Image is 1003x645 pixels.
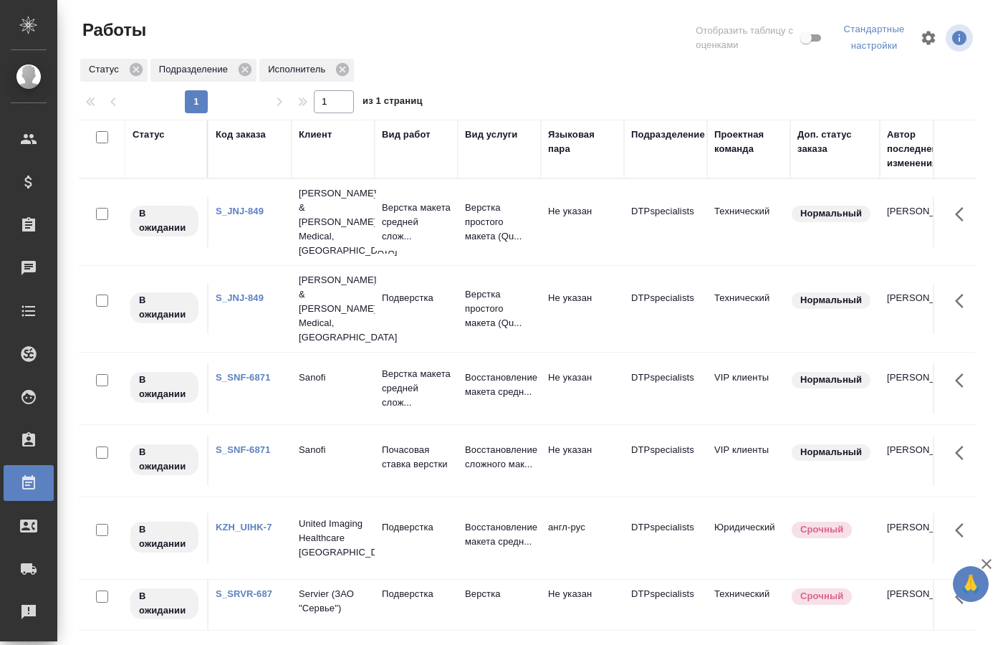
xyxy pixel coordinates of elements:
p: В ожидании [139,589,190,618]
p: Подразделение [159,62,233,77]
p: Верстка простого макета (Qu... [465,287,534,330]
button: 🙏 [953,566,989,602]
div: Исполнитель назначен, приступать к работе пока рано [129,587,200,621]
span: из 1 страниц [363,92,423,113]
div: Вид услуги [465,128,518,142]
p: Нормальный [800,373,862,387]
button: Здесь прячутся важные кнопки [946,436,981,470]
span: Посмотреть информацию [946,24,976,52]
p: Sanofi [299,443,368,457]
div: Исполнитель назначен, приступать к работе пока рано [129,371,200,404]
td: Не указан [541,284,624,334]
td: DTPspecialists [624,436,707,486]
p: [PERSON_NAME] & [PERSON_NAME] Medical, [GEOGRAPHIC_DATA] [299,273,368,345]
span: Работы [79,19,146,42]
td: DTPspecialists [624,580,707,630]
td: [PERSON_NAME] [880,284,963,334]
div: Подразделение [150,59,256,82]
td: DTPspecialists [624,513,707,563]
a: S_SNF-6871 [216,444,271,455]
button: Здесь прячутся важные кнопки [946,197,981,231]
p: Почасовая ставка верстки [382,443,451,472]
p: В ожидании [139,445,190,474]
p: В ожидании [139,293,190,322]
td: Технический [707,284,790,334]
td: Не указан [541,197,624,247]
p: Восстановление сложного мак... [465,443,534,472]
td: [PERSON_NAME] [880,197,963,247]
a: S_JNJ-849 [216,206,264,216]
div: Вид работ [382,128,431,142]
p: Подверстка [382,587,451,601]
p: Верстка [465,587,534,601]
span: Отобразить таблицу с оценками [696,24,797,52]
p: Sanofi [299,371,368,385]
p: В ожидании [139,206,190,235]
p: Срочный [800,522,843,537]
td: [PERSON_NAME] [880,363,963,414]
span: 🙏 [959,569,983,599]
td: Юридический [707,513,790,563]
td: [PERSON_NAME] [880,580,963,630]
div: Исполнитель назначен, приступать к работе пока рано [129,443,200,477]
p: Срочный [800,589,843,603]
div: Проектная команда [714,128,783,156]
p: Исполнитель [268,62,330,77]
td: Не указан [541,580,624,630]
div: Подразделение [631,128,705,142]
p: Восстановление макета средн... [465,520,534,549]
td: [PERSON_NAME] [880,513,963,563]
td: DTPspecialists [624,284,707,334]
p: В ожидании [139,373,190,401]
td: Не указан [541,436,624,486]
td: Технический [707,197,790,247]
a: S_JNJ-849 [216,292,264,303]
div: Клиент [299,128,332,142]
p: United Imaging Healthcare [GEOGRAPHIC_DATA] [299,517,368,560]
div: Доп. статус заказа [797,128,873,156]
div: Исполнитель назначен, приступать к работе пока рано [129,291,200,325]
p: В ожидании [139,522,190,551]
td: англ-рус [541,513,624,563]
span: Настроить таблицу [911,21,946,55]
a: KZH_UIHK-7 [216,522,272,532]
p: Нормальный [800,293,862,307]
button: Здесь прячутся важные кнопки [946,580,981,614]
p: Servier (ЗАО "Сервье") [299,587,368,616]
p: Верстка простого макета (Qu... [465,201,534,244]
div: Языковая пара [548,128,617,156]
td: VIP клиенты [707,436,790,486]
a: S_SNF-6871 [216,372,271,383]
td: [PERSON_NAME] [880,436,963,486]
div: Автор последнего изменения [887,128,956,171]
button: Здесь прячутся важные кнопки [946,363,981,398]
div: split button [837,19,911,57]
td: VIP клиенты [707,363,790,414]
p: Подверстка [382,291,451,305]
button: Здесь прячутся важные кнопки [946,284,981,318]
a: S_SRVR-687 [216,588,272,599]
div: Исполнитель назначен, приступать к работе пока рано [129,520,200,554]
p: Верстка макета средней слож... [382,367,451,410]
div: Статус [80,59,148,82]
td: Технический [707,580,790,630]
p: Подверстка [382,520,451,535]
div: Статус [133,128,165,142]
p: Нормальный [800,445,862,459]
p: Статус [89,62,124,77]
div: Исполнитель назначен, приступать к работе пока рано [129,204,200,238]
p: Нормальный [800,206,862,221]
p: [PERSON_NAME] & [PERSON_NAME] Medical, [GEOGRAPHIC_DATA] [299,186,368,258]
div: Исполнитель [259,59,354,82]
p: Верстка макета средней слож... [382,201,451,244]
td: Не указан [541,363,624,414]
p: Восстановление макета средн... [465,371,534,399]
div: Код заказа [216,128,266,142]
td: DTPspecialists [624,363,707,414]
button: Здесь прячутся важные кнопки [946,513,981,548]
td: DTPspecialists [624,197,707,247]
